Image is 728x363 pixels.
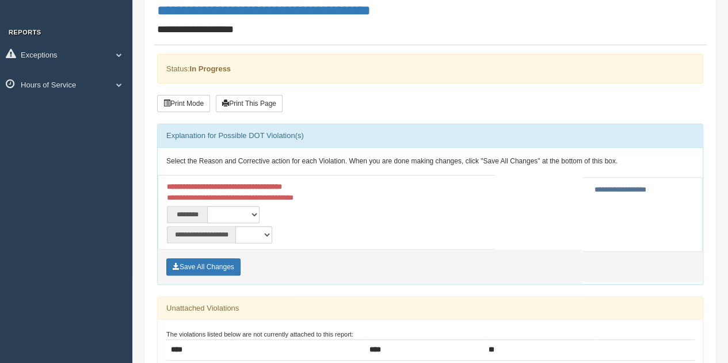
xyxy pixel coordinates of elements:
[157,95,210,112] button: Print Mode
[166,258,241,276] button: Save
[189,64,231,73] strong: In Progress
[216,95,283,112] button: Print This Page
[166,331,353,338] small: The violations listed below are not currently attached to this report:
[158,124,703,147] div: Explanation for Possible DOT Violation(s)
[158,297,703,320] div: Unattached Violations
[158,148,703,175] div: Select the Reason and Corrective action for each Violation. When you are done making changes, cli...
[157,54,703,83] div: Status:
